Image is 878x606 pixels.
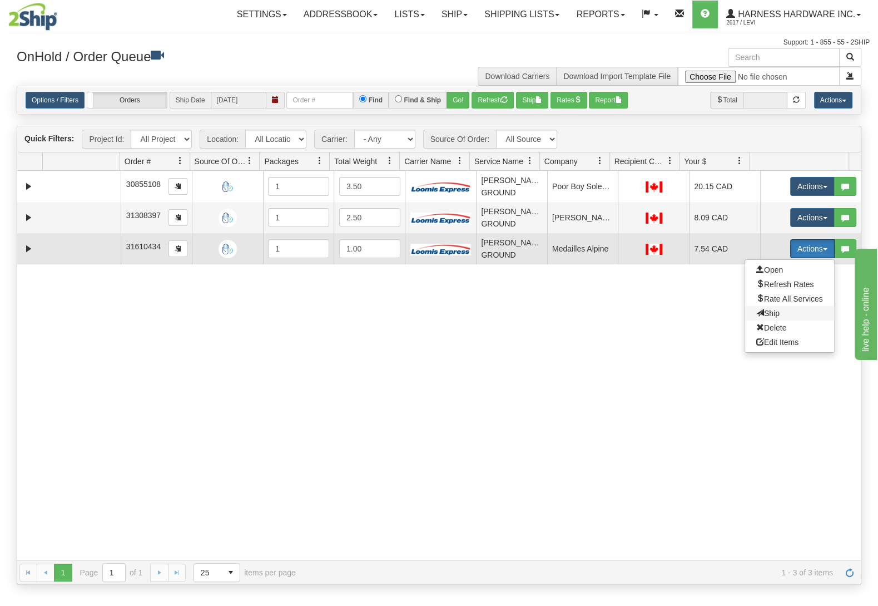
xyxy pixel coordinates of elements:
button: Go! [447,92,469,109]
button: Search [839,48,861,67]
span: 25 [201,567,215,578]
label: Orders [87,92,167,108]
span: Ship Date [170,92,211,109]
img: CA [646,244,662,255]
a: Reports [568,1,633,28]
span: Ship [756,309,780,318]
button: Actions [790,208,835,227]
button: Actions [790,177,835,196]
td: 8.09 CAD [689,202,760,233]
img: CA [646,213,662,224]
a: Service Name filter column settings [520,151,539,170]
td: 7.54 CAD [689,233,760,264]
span: 30855108 [126,180,161,189]
a: Expand [22,180,36,194]
a: Expand [22,211,36,225]
span: Edit Items [756,338,798,347]
button: Actions [814,92,852,109]
img: logo2617.jpg [8,3,57,31]
span: Source Of Order: [423,130,497,149]
span: Total [710,92,742,109]
h3: OnHold / Order Queue [17,48,431,64]
span: Rate All Services [756,294,823,303]
label: Find [369,95,383,105]
label: Quick Filters: [24,133,74,144]
td: [PERSON_NAME] GROUND [476,171,547,202]
span: Packages [264,156,298,167]
button: Rates [550,92,587,109]
a: Expand [22,242,36,256]
a: Ship [433,1,476,28]
td: [PERSON_NAME] GROUND [476,233,547,264]
span: 31610434 [126,242,161,251]
td: 20.15 CAD [689,171,760,202]
img: CA [646,181,662,193]
img: Loomis Express [410,212,472,224]
span: Carrier: [314,130,354,149]
td: Medailles Alpine [547,233,618,264]
span: Page sizes drop down [194,563,240,582]
span: Order # [125,156,151,167]
input: Page 1 [103,564,125,582]
button: Copy to clipboard [168,240,187,257]
div: grid toolbar [17,126,861,152]
a: Addressbook [295,1,386,28]
a: Source Of Order filter column settings [240,151,259,170]
button: Refresh [472,92,514,109]
a: Order # filter column settings [171,151,190,170]
a: Shipping lists [476,1,568,28]
span: select [222,564,240,582]
span: Location: [200,130,245,149]
button: Actions [790,239,835,258]
a: Your $ filter column settings [730,151,749,170]
img: Loomis Express [410,243,472,255]
a: Download Carriers [485,72,549,81]
span: Harness Hardware Inc. [735,9,855,19]
td: Poor Boy Soles Bespoke Shoe C [547,171,618,202]
label: Find & Ship [404,95,441,105]
a: Total Weight filter column settings [380,151,399,170]
span: Refresh Rates [756,280,813,289]
span: Delete [756,323,786,332]
a: Packages filter column settings [310,151,329,170]
a: Harness Hardware Inc. 2617 / Levi [718,1,869,28]
button: Ship [516,92,548,109]
span: 1 - 3 of 3 items [311,568,833,577]
span: Carrier Name [404,156,451,167]
span: Page 1 [54,564,72,582]
img: Manual [219,178,237,196]
iframe: chat widget [852,246,877,359]
a: Download Import Template File [563,72,671,81]
img: Manual [219,209,237,227]
img: Manual [219,240,237,258]
input: Order # [286,92,353,109]
span: Your $ [684,156,706,167]
div: Support: 1 - 855 - 55 - 2SHIP [8,38,870,47]
button: Copy to clipboard [168,209,187,226]
a: Open [745,263,834,277]
span: Open [756,265,783,274]
span: Service Name [474,156,523,167]
td: [PERSON_NAME] [547,202,618,233]
td: [PERSON_NAME] GROUND [476,202,547,233]
a: Carrier Name filter column settings [450,151,469,170]
input: Import [678,67,840,86]
span: Source Of Order [195,156,246,167]
a: Refresh [841,564,859,582]
a: Recipient Country filter column settings [660,151,679,170]
div: live help - online [8,7,103,20]
a: Company filter column settings [591,151,609,170]
span: Recipient Country [614,156,666,167]
button: Report [589,92,628,109]
a: Options / Filters [26,92,85,109]
a: Settings [229,1,295,28]
span: 31308397 [126,211,161,220]
span: items per page [194,563,296,582]
span: Project Id: [82,130,131,149]
img: Loomis Express [410,181,472,193]
span: 2617 / Levi [726,17,810,28]
span: Page of 1 [80,563,143,582]
span: Company [544,156,578,167]
span: Total Weight [334,156,377,167]
a: Lists [386,1,433,28]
